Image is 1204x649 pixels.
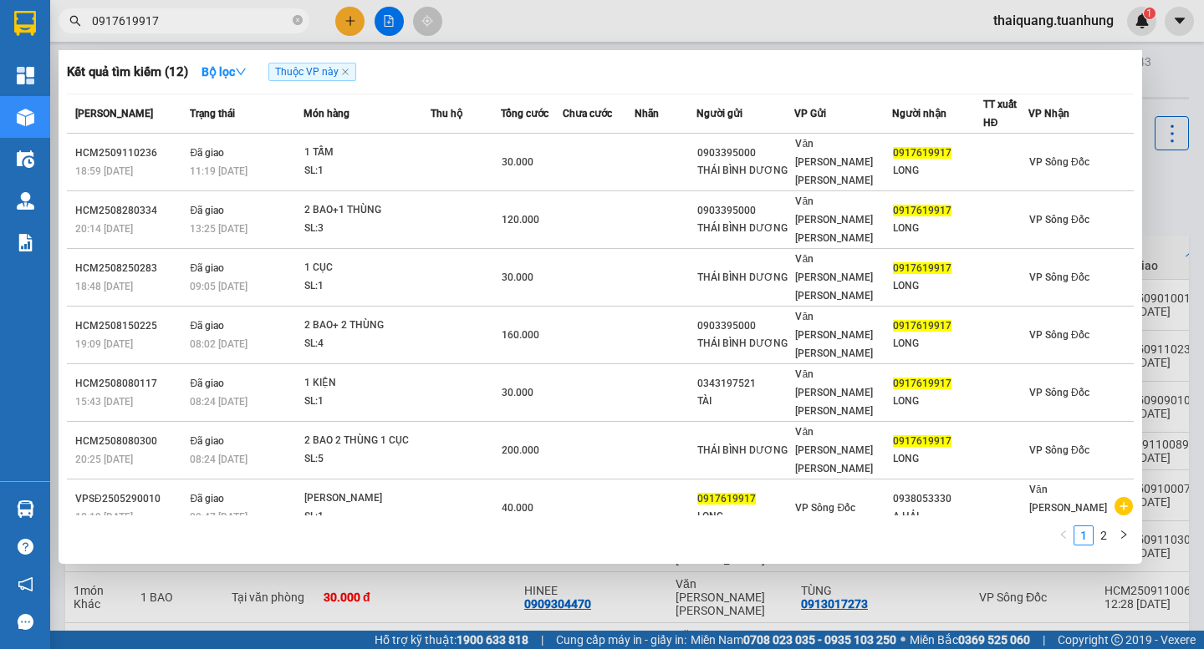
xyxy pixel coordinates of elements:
[1029,484,1107,532] span: Văn [PERSON_NAME] [PERSON_NAME]
[1119,530,1129,540] span: right
[563,108,612,119] span: Chưa cước
[190,108,235,119] span: Trạng thái
[190,378,224,389] span: Đã giao
[304,317,430,335] div: 2 BAO+ 2 THÙNG
[794,108,826,119] span: VP Gửi
[1074,525,1094,545] li: 1
[502,271,533,283] span: 30.000
[75,281,133,292] span: 18:48 [DATE]
[18,614,33,630] span: message
[1114,525,1134,545] li: Next Page
[75,511,133,523] span: 18:19 [DATE]
[1094,525,1114,545] li: 2
[304,508,430,526] div: SL: 1
[893,450,982,468] div: LONG
[75,317,185,335] div: HCM2508150225
[795,311,873,359] span: Văn [PERSON_NAME] [PERSON_NAME]
[893,205,951,216] span: 0917619917
[18,576,33,592] span: notification
[190,165,247,177] span: 11:19 [DATE]
[17,500,34,518] img: warehouse-icon
[983,99,1017,129] span: TT xuất HĐ
[17,150,34,168] img: warehouse-icon
[795,195,873,244] span: Văn [PERSON_NAME] [PERSON_NAME]
[8,58,319,79] li: 02839.63.63.63
[1029,271,1089,283] span: VP Sông Đốc
[75,165,133,177] span: 18:59 [DATE]
[697,145,793,162] div: 0903395000
[1059,530,1069,540] span: left
[697,493,756,504] span: 0917619917
[341,68,349,76] span: close
[304,220,430,238] div: SL: 3
[304,489,430,508] div: [PERSON_NAME]
[304,201,430,220] div: 2 BAO+1 THÙNG
[696,108,742,119] span: Người gửi
[190,396,247,408] span: 08:24 [DATE]
[893,147,951,159] span: 0917619917
[190,205,224,216] span: Đã giao
[96,40,110,53] span: environment
[893,262,951,274] span: 0917619917
[697,508,793,525] div: LONG
[75,454,133,465] span: 20:25 [DATE]
[893,320,951,332] span: 0917619917
[502,156,533,168] span: 30.000
[697,442,793,459] div: THÁI BÌNH DƯƠNG
[795,368,873,417] span: Văn [PERSON_NAME] [PERSON_NAME]
[795,138,873,186] span: Văn [PERSON_NAME] [PERSON_NAME]
[190,262,224,274] span: Đã giao
[96,11,237,32] b: [PERSON_NAME]
[18,539,33,555] span: question-circle
[75,433,185,450] div: HCM2508080300
[1053,525,1074,545] li: Previous Page
[188,58,260,85] button: Bộ lọcdown
[501,108,548,119] span: Tổng cước
[893,508,982,525] div: A HẢI
[75,490,185,508] div: VPSĐ2505290010
[304,162,430,180] div: SL: 1
[893,393,982,410] div: LONG
[190,511,247,523] span: 09:47 [DATE]
[14,11,36,36] img: logo-vxr
[893,335,982,352] div: LONG
[190,435,224,447] span: Đã giao
[1114,525,1134,545] button: right
[795,502,855,514] span: VP Sông Đốc
[75,202,185,220] div: HCM2508280334
[697,375,793,393] div: 0343197521
[893,490,982,508] div: 0938053330
[892,108,946,119] span: Người nhận
[190,320,224,332] span: Đã giao
[502,444,539,456] span: 200.000
[92,12,289,30] input: Tìm tên, số ĐT hoặc mã đơn
[96,61,110,74] span: phone
[268,63,356,81] span: Thuộc VP này
[697,335,793,352] div: THÁI BÌNH DƯƠNG
[502,387,533,398] span: 30.000
[190,281,247,292] span: 09:05 [DATE]
[17,192,34,210] img: warehouse-icon
[69,15,81,27] span: search
[697,162,793,180] div: THÁI BÌNH DƯƠNG
[893,435,951,447] span: 0917619917
[75,375,185,393] div: HCM2508080117
[893,220,982,237] div: LONG
[431,108,462,119] span: Thu hộ
[304,450,430,469] div: SL: 5
[502,502,533,514] span: 40.000
[1115,497,1133,515] span: plus-circle
[697,202,793,220] div: 0903395000
[1029,444,1089,456] span: VP Sông Đốc
[75,108,153,119] span: [PERSON_NAME]
[697,220,793,237] div: THÁI BÌNH DƯƠNG
[697,393,793,410] div: TÀI
[293,15,303,25] span: close-circle
[190,338,247,350] span: 08:02 [DATE]
[75,145,185,162] div: HCM2509110236
[1029,387,1089,398] span: VP Sông Đốc
[304,374,430,393] div: 1 KIỆN
[304,144,430,162] div: 1 TẤM
[190,493,224,504] span: Đã giao
[190,223,247,235] span: 13:25 [DATE]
